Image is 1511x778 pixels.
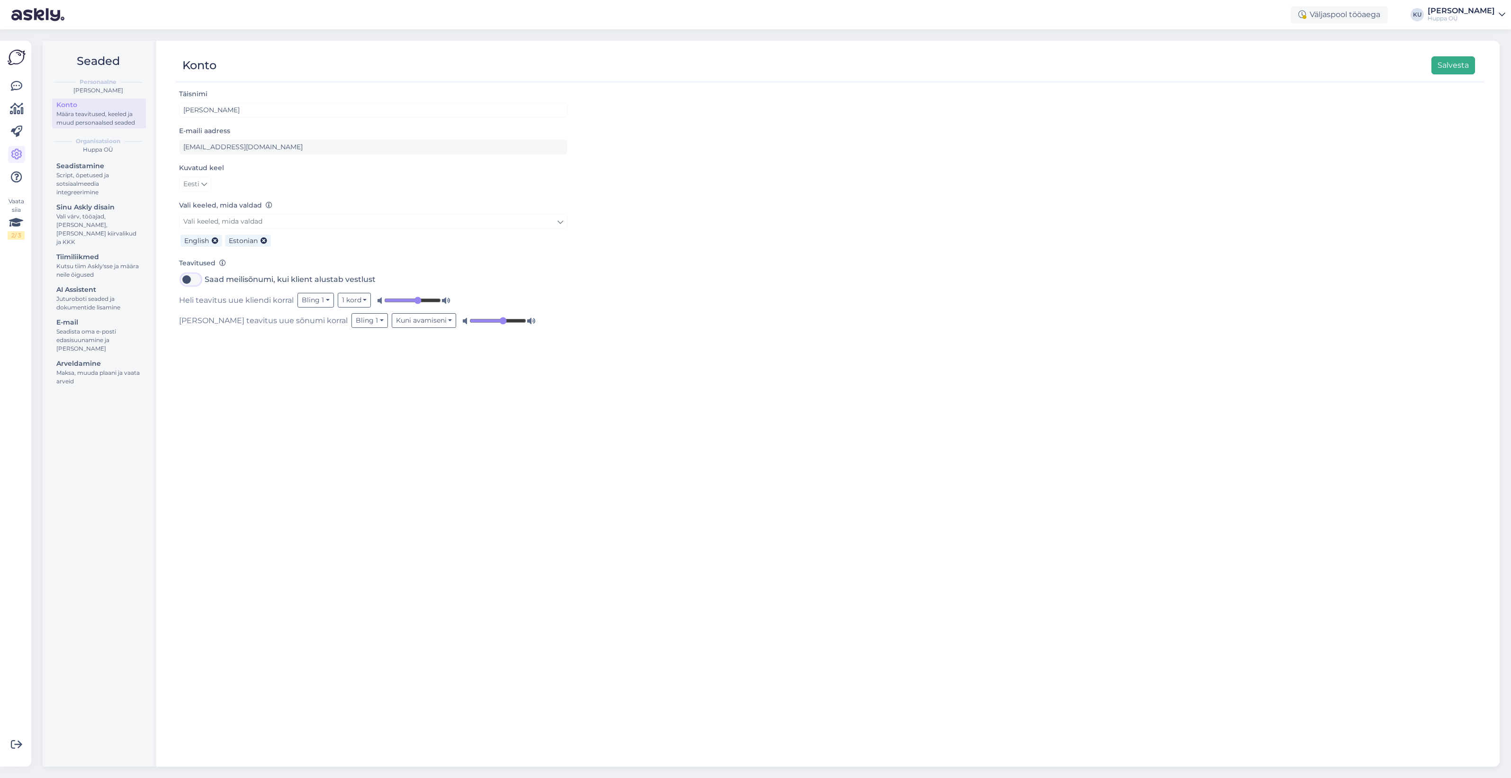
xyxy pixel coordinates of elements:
[56,212,142,246] div: Vali värv, tööajad, [PERSON_NAME], [PERSON_NAME] kiirvalikud ja KKK
[229,236,258,245] span: Estonian
[56,295,142,312] div: Juturoboti seaded ja dokumentide lisamine
[1411,8,1424,21] div: KU
[179,313,567,328] div: [PERSON_NAME] teavitus uue sõnumi korral
[184,236,209,245] span: English
[338,293,371,308] button: 1 kord
[56,202,142,212] div: Sinu Askly disain
[52,283,146,313] a: AI AssistentJuturoboti seaded ja dokumentide lisamine
[56,161,142,171] div: Seadistamine
[179,140,567,154] input: Sisesta e-maili aadress
[179,214,567,229] a: Vali keeled, mida valdad
[56,171,142,197] div: Script, õpetused ja sotsiaalmeedia integreerimine
[1428,7,1495,15] div: [PERSON_NAME]
[1428,15,1495,22] div: Huppa OÜ
[8,197,25,240] div: Vaata siia
[52,357,146,387] a: ArveldamineMaksa, muuda plaani ja vaata arveid
[392,313,457,328] button: Kuni avamiseni
[52,160,146,198] a: SeadistamineScript, õpetused ja sotsiaalmeedia integreerimine
[1428,7,1505,22] a: [PERSON_NAME]Huppa OÜ
[50,86,146,95] div: [PERSON_NAME]
[52,201,146,248] a: Sinu Askly disainVali värv, tööajad, [PERSON_NAME], [PERSON_NAME] kiirvalikud ja KKK
[56,262,142,279] div: Kutsu tiim Askly'sse ja määra neile õigused
[8,48,26,66] img: Askly Logo
[56,317,142,327] div: E-mail
[56,285,142,295] div: AI Assistent
[179,200,272,210] label: Vali keeled, mida valdad
[351,313,388,328] button: Bling 1
[297,293,334,308] button: Bling 1
[52,316,146,354] a: E-mailSeadista oma e-posti edasisuunamine ja [PERSON_NAME]
[179,126,230,136] label: E-maili aadress
[179,258,226,268] label: Teavitused
[179,103,567,118] input: Sisesta nimi
[56,359,142,369] div: Arveldamine
[50,145,146,154] div: Huppa OÜ
[56,252,142,262] div: Tiimiliikmed
[183,179,199,190] span: Eesti
[179,163,224,173] label: Kuvatud keel
[50,52,146,70] h2: Seaded
[183,217,262,226] span: Vali keeled, mida valdad
[52,251,146,280] a: TiimiliikmedKutsu tiim Askly'sse ja määra neile õigused
[179,177,211,192] a: Eesti
[56,369,142,386] div: Maksa, muuda plaani ja vaata arveid
[8,231,25,240] div: 2 / 3
[56,327,142,353] div: Seadista oma e-posti edasisuunamine ja [PERSON_NAME]
[80,78,117,86] b: Personaalne
[52,99,146,128] a: KontoMäära teavitused, keeled ja muud personaalsed seaded
[76,137,120,145] b: Organisatsioon
[56,110,142,127] div: Määra teavitused, keeled ja muud personaalsed seaded
[179,293,567,308] div: Heli teavitus uue kliendi korral
[56,100,142,110] div: Konto
[1431,56,1475,74] button: Salvesta
[1291,6,1388,23] div: Väljaspool tööaega
[179,89,207,99] label: Täisnimi
[205,272,376,287] label: Saad meilisõnumi, kui klient alustab vestlust
[182,56,216,74] div: Konto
